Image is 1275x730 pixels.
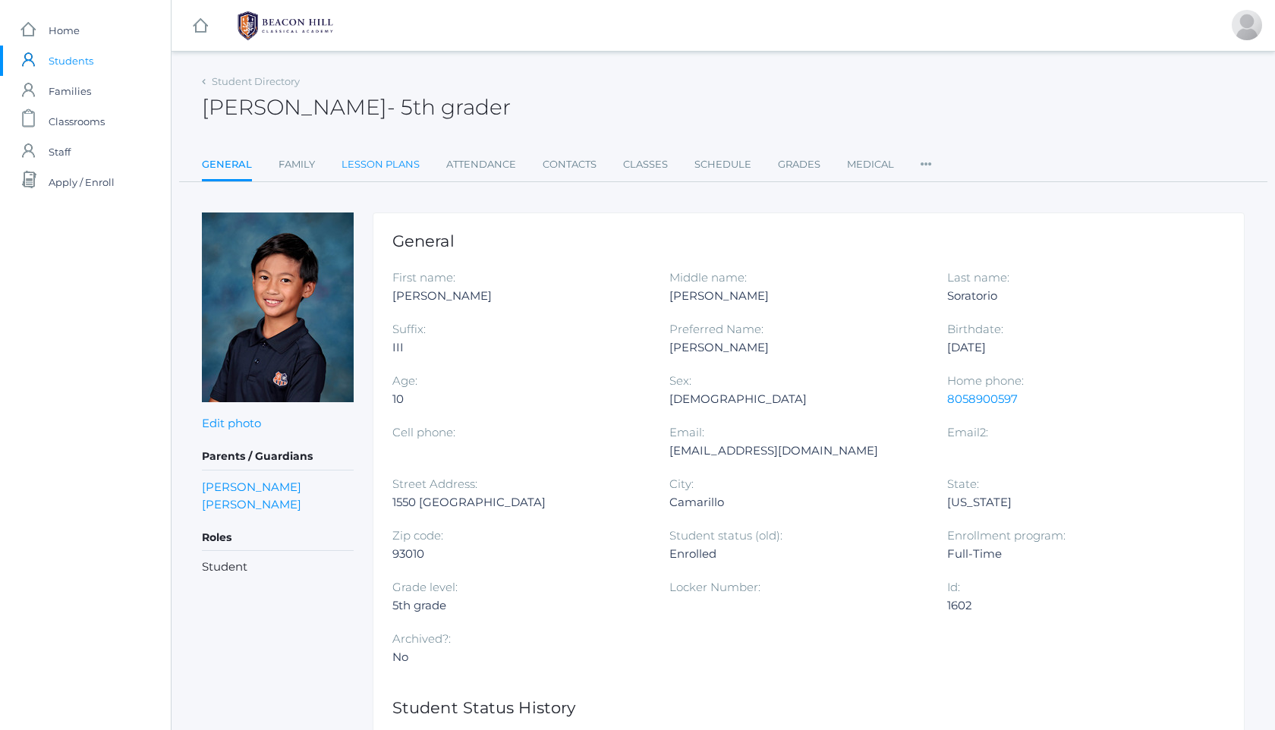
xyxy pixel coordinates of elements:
div: [DATE] [947,338,1201,357]
span: Classrooms [49,106,105,137]
div: 1602 [947,596,1201,615]
span: Students [49,46,93,76]
span: Staff [49,137,71,167]
label: Zip code: [392,528,443,543]
label: Birthdate: [947,322,1003,336]
img: 1_BHCALogos-05.png [228,7,342,45]
label: Student status (old): [669,528,782,543]
span: Families [49,76,91,106]
label: Last name: [947,270,1009,285]
a: Classes [623,149,668,180]
label: Enrollment program: [947,528,1066,543]
label: Email2: [947,425,988,439]
h1: Student Status History [392,699,1225,716]
img: Matteo Soratorio [202,212,354,402]
div: 5th grade [392,596,647,615]
div: 10 [392,390,647,408]
a: [PERSON_NAME] [202,478,301,496]
div: 1550 [GEOGRAPHIC_DATA] [392,493,647,511]
label: Preferred Name: [669,322,763,336]
div: [EMAIL_ADDRESS][DOMAIN_NAME] [669,442,924,460]
label: State: [947,477,979,491]
label: Middle name: [669,270,747,285]
div: Full-Time [947,545,1201,563]
a: Schedule [694,149,751,180]
a: Grades [778,149,820,180]
label: Grade level: [392,580,458,594]
div: [PERSON_NAME] [669,287,924,305]
div: 93010 [392,545,647,563]
span: - 5th grader [387,94,511,120]
label: First name: [392,270,455,285]
div: No [392,648,647,666]
label: Age: [392,373,417,388]
label: Sex: [669,373,691,388]
label: Locker Number: [669,580,760,594]
label: Street Address: [392,477,477,491]
span: Home [49,15,80,46]
label: Cell phone: [392,425,455,439]
a: [PERSON_NAME] [202,496,301,513]
label: City: [669,477,694,491]
a: Family [279,149,315,180]
a: 8058900597 [947,392,1018,406]
li: Student [202,559,354,576]
label: Archived?: [392,631,451,646]
a: General [202,149,252,182]
a: Student Directory [212,75,300,87]
a: Medical [847,149,894,180]
div: [US_STATE] [947,493,1201,511]
label: Home phone: [947,373,1024,388]
span: Apply / Enroll [49,167,115,197]
div: [DEMOGRAPHIC_DATA] [669,390,924,408]
h2: [PERSON_NAME] [202,96,511,119]
label: Id: [947,580,960,594]
h5: Parents / Guardians [202,444,354,470]
div: Camarillo [669,493,924,511]
a: Attendance [446,149,516,180]
a: Edit photo [202,416,261,430]
div: [PERSON_NAME] [392,287,647,305]
h5: Roles [202,525,354,551]
a: Contacts [543,149,597,180]
div: [PERSON_NAME] [669,338,924,357]
div: Lew Soratorio [1232,10,1262,40]
div: Soratorio [947,287,1201,305]
a: Lesson Plans [342,149,420,180]
h1: General [392,232,1225,250]
label: Email: [669,425,704,439]
label: Suffix: [392,322,426,336]
div: Enrolled [669,545,924,563]
div: III [392,338,647,357]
